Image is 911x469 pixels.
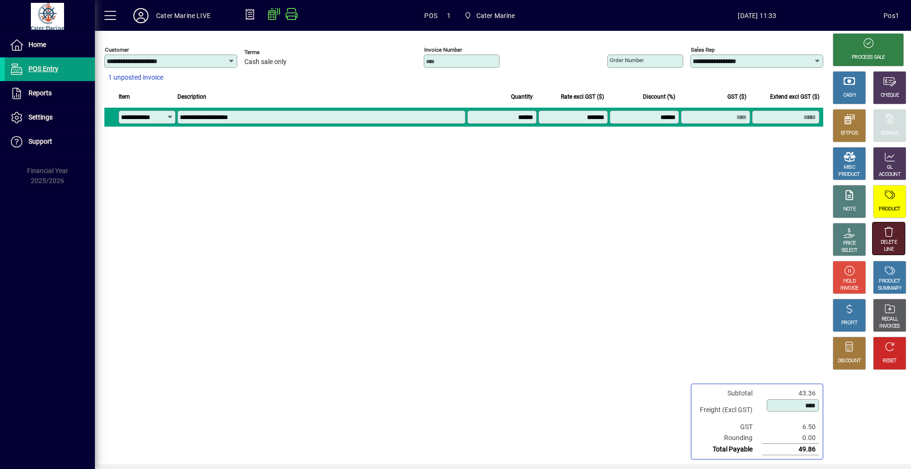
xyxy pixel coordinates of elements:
[838,358,861,365] div: DISCOUNT
[879,278,900,285] div: PRODUCT
[476,8,515,23] span: Cater Marine
[28,113,53,121] span: Settings
[843,206,855,213] div: NOTE
[841,320,857,327] div: PROFIT
[695,388,762,399] td: Subtotal
[447,8,451,23] span: 1
[5,130,95,154] a: Support
[727,92,746,102] span: GST ($)
[28,138,52,145] span: Support
[841,247,858,254] div: SELECT
[156,8,211,23] div: Cater Marine LIVE
[762,388,819,399] td: 43.36
[883,358,897,365] div: RESET
[5,33,95,57] a: Home
[840,285,858,292] div: INVOICE
[610,57,644,64] mat-label: Order number
[881,239,897,246] div: DELETE
[879,171,901,178] div: ACCOUNT
[695,444,762,455] td: Total Payable
[879,206,900,213] div: PRODUCT
[882,316,898,323] div: RECALL
[460,7,519,24] span: Cater Marine
[643,92,675,102] span: Discount (%)
[879,323,900,330] div: INVOICES
[887,164,893,171] div: GL
[838,171,860,178] div: PRODUCT
[561,92,604,102] span: Rate excl GST ($)
[424,46,462,53] mat-label: Invoice number
[126,7,156,24] button: Profile
[244,58,287,66] span: Cash sale only
[881,130,899,137] div: CHARGE
[843,240,856,247] div: PRICE
[878,285,902,292] div: SUMMARY
[244,49,301,55] span: Terms
[511,92,533,102] span: Quantity
[881,92,899,99] div: CHEQUE
[770,92,819,102] span: Extend excl GST ($)
[424,8,437,23] span: POS
[28,89,52,97] span: Reports
[852,54,885,61] div: PROCESS SALE
[695,399,762,422] td: Freight (Excl GST)
[5,106,95,129] a: Settings
[119,92,130,102] span: Item
[105,46,129,53] mat-label: Customer
[843,278,855,285] div: HOLD
[844,164,855,171] div: MISC
[691,46,715,53] mat-label: Sales rep
[883,8,899,23] div: Pos1
[762,432,819,444] td: 0.00
[841,130,858,137] div: EFTPOS
[28,65,58,73] span: POS Entry
[104,69,167,86] button: 1 unposted invoice
[695,432,762,444] td: Rounding
[28,41,46,48] span: Home
[177,92,206,102] span: Description
[762,422,819,432] td: 6.50
[695,422,762,432] td: GST
[108,73,163,83] span: 1 unposted invoice
[5,82,95,105] a: Reports
[843,92,855,99] div: CASH
[631,8,884,23] span: [DATE] 11:33
[884,246,893,253] div: LINE
[762,444,819,455] td: 49.86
